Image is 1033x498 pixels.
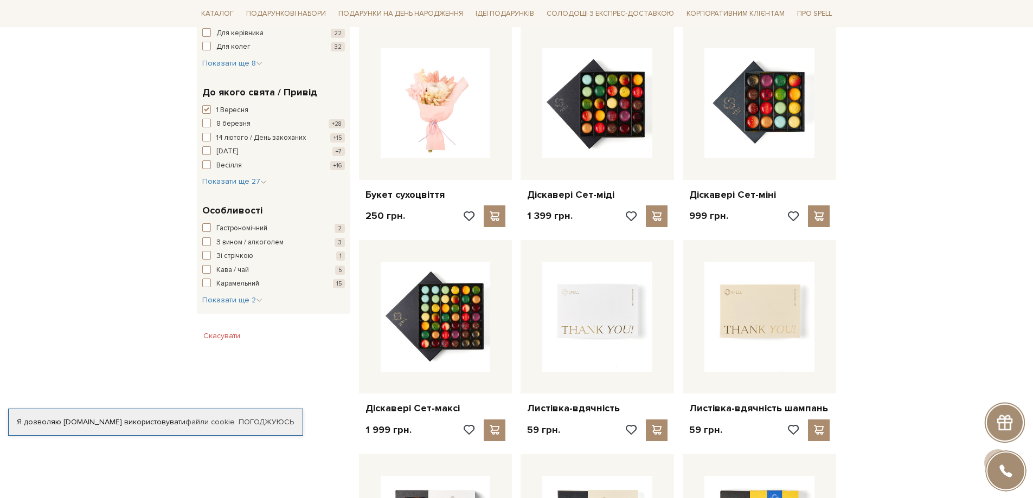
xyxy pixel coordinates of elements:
button: Для керівника 22 [202,28,345,39]
span: +7 [332,147,345,156]
span: +28 [329,119,345,128]
span: Показати ще 27 [202,177,267,186]
a: Листівка-вдячність шампань [689,402,830,415]
span: З вином / алкоголем [216,237,284,248]
a: Листівка-вдячність [527,402,668,415]
button: З вином / алкоголем 3 [202,237,345,248]
span: Подарунки на День народження [334,5,467,22]
a: Погоджуюсь [239,417,294,427]
span: 1 Вересня [216,105,248,116]
span: Для колег [216,42,251,53]
span: Особливості [202,203,262,218]
span: 8 березня [216,119,251,130]
span: +15 [330,133,345,143]
span: Карамельний [216,279,259,289]
button: Показати ще 2 [202,295,262,306]
span: 15 [333,279,345,288]
span: 3 [335,238,345,247]
span: Зі стрічкою [216,251,253,262]
p: 59 грн. [689,424,722,436]
span: 1 [336,251,345,261]
span: Каталог [197,5,238,22]
img: Листівка-вдячність шампань [704,262,814,372]
span: 2 [335,224,345,233]
img: Листівка-вдячність [542,262,652,372]
button: Весілля +16 [202,160,345,171]
span: 22 [331,29,345,38]
a: Діскавері Сет-міні [689,189,830,201]
span: Про Spell [793,5,836,22]
a: Корпоративним клієнтам [682,4,789,23]
button: Показати ще 8 [202,58,262,69]
a: Солодощі з експрес-доставкою [542,4,678,23]
button: 1 Вересня [202,105,345,116]
div: Я дозволяю [DOMAIN_NAME] використовувати [9,417,303,427]
a: Діскавері Сет-міді [527,189,668,201]
p: 999 грн. [689,210,728,222]
span: Подарункові набори [242,5,330,22]
button: 14 лютого / День закоханих +15 [202,133,345,144]
span: Для керівника [216,28,264,39]
span: Кава / чай [216,265,249,276]
a: Букет сухоцвіття [365,189,506,201]
span: Ідеї подарунків [471,5,538,22]
p: 1 999 грн. [365,424,412,436]
p: 250 грн. [365,210,405,222]
span: 5 [335,266,345,275]
a: Діскавері Сет-максі [365,402,506,415]
button: Для колег 32 [202,42,345,53]
button: [DATE] +7 [202,146,345,157]
button: Зі стрічкою 1 [202,251,345,262]
span: +16 [330,161,345,170]
span: [DATE] [216,146,238,157]
button: Кава / чай 5 [202,265,345,276]
span: 32 [331,42,345,51]
button: Карамельний 15 [202,279,345,289]
button: Показати ще 27 [202,176,267,187]
span: 14 лютого / День закоханих [216,133,306,144]
a: файли cookie [185,417,235,426]
img: Букет сухоцвіття [381,48,491,158]
span: До якого свята / Привід [202,85,317,100]
span: Показати ще 2 [202,295,262,305]
button: 8 березня +28 [202,119,345,130]
button: Скасувати [197,327,247,345]
span: Показати ще 8 [202,59,262,68]
span: Весілля [216,160,242,171]
span: Гастрономічний [216,223,267,234]
button: Гастрономічний 2 [202,223,345,234]
p: 59 грн. [527,424,560,436]
p: 1 399 грн. [527,210,573,222]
